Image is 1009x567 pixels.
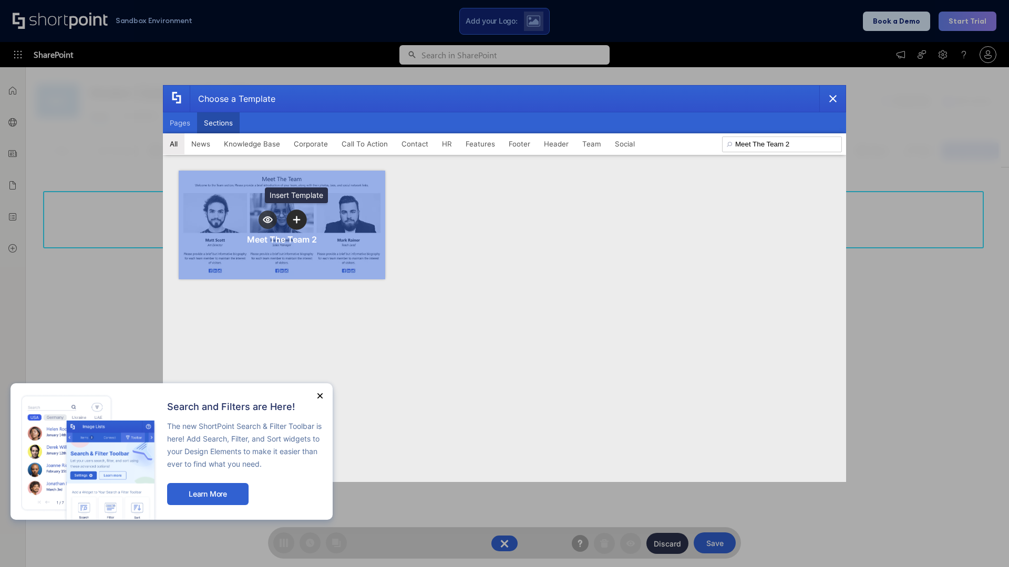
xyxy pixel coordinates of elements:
button: Social [608,133,642,154]
input: Search [722,136,842,152]
div: Meet The Team 2 [247,234,317,245]
button: News [184,133,217,154]
button: HR [435,133,459,154]
button: Knowledge Base [217,133,287,154]
iframe: Chat Widget [956,517,1009,567]
img: new feature image [21,394,157,520]
div: Choose a Template [190,86,275,112]
button: Learn More [167,483,249,505]
button: Features [459,133,502,154]
button: Header [537,133,575,154]
p: The new ShortPoint Search & Filter Toolbar is here! Add Search, Filter, and Sort widgets to your ... [167,420,322,470]
button: All [163,133,184,154]
button: Contact [395,133,435,154]
div: template selector [163,85,846,482]
button: Sections [197,112,240,133]
button: Team [575,133,608,154]
button: Pages [163,112,197,133]
button: Footer [502,133,537,154]
button: Corporate [287,133,335,154]
h2: Search and Filters are Here! [167,402,322,412]
button: Call To Action [335,133,395,154]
